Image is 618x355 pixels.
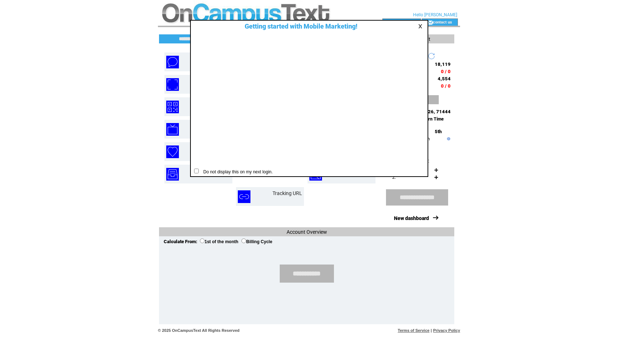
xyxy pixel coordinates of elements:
img: qr-codes.png [166,101,179,113]
span: 0 / 0 [441,83,451,89]
img: contact_us_icon.gif [428,20,433,25]
span: 5th [435,129,442,134]
a: Privacy Policy [433,328,460,333]
span: Eastern Time [417,117,444,122]
a: New dashboard [394,215,429,221]
img: inbox.png [166,168,179,181]
img: text-to-screen.png [166,123,179,136]
a: Tracking URL [272,190,302,196]
label: 1st of the month [200,239,238,244]
input: 1st of the month [200,238,205,243]
img: tracking-url.png [238,190,250,203]
img: account_icon.gif [394,20,399,25]
span: | [431,328,432,333]
a: Terms of Service [398,328,430,333]
img: birthday-wishes.png [166,145,179,158]
img: text-blast.png [166,56,179,68]
span: 0 / 0 [441,69,451,74]
span: Calculate From: [164,239,197,244]
span: Getting started with Mobile Marketing! [237,22,357,30]
input: Billing Cycle [241,238,246,243]
span: 2. [392,174,396,180]
span: Account Overview [287,229,327,235]
a: contact us [433,20,452,24]
span: Hello [PERSON_NAME] [413,12,457,17]
span: Do not display this on my next login. [200,169,273,174]
span: 76626, 71444 [419,109,451,114]
span: © 2025 OnCampusText All Rights Reserved [158,328,240,333]
span: 18,119 [435,62,451,67]
img: mobile-coupons.png [166,78,179,91]
img: help.gif [445,137,450,140]
span: 4,554 [438,76,451,81]
label: Billing Cycle [241,239,272,244]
